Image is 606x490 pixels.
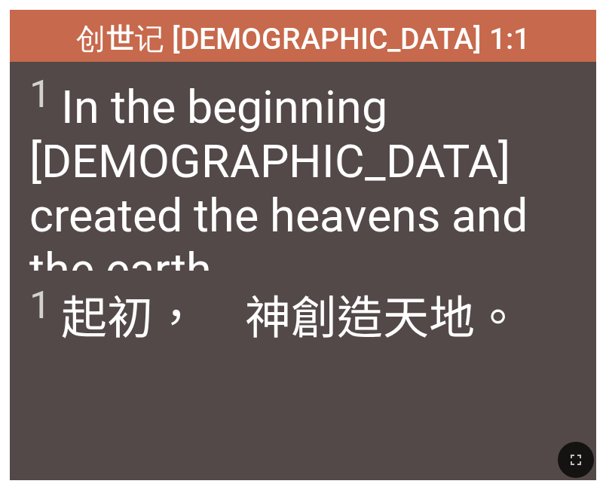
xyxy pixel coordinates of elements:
span: 创世记 [DEMOGRAPHIC_DATA] 1:1 [76,15,530,60]
span: 起初 [29,280,521,348]
sup: 1 [29,283,51,327]
wh430: 創造 [291,291,521,345]
wh776: 。 [475,291,521,345]
wh1254: 天 [383,291,521,345]
wh8064: 地 [429,291,521,345]
span: In the beginning [DEMOGRAPHIC_DATA] created the heavens and the earth. [29,72,577,297]
sup: 1 [29,72,51,116]
wh7225: ， 神 [153,291,521,345]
